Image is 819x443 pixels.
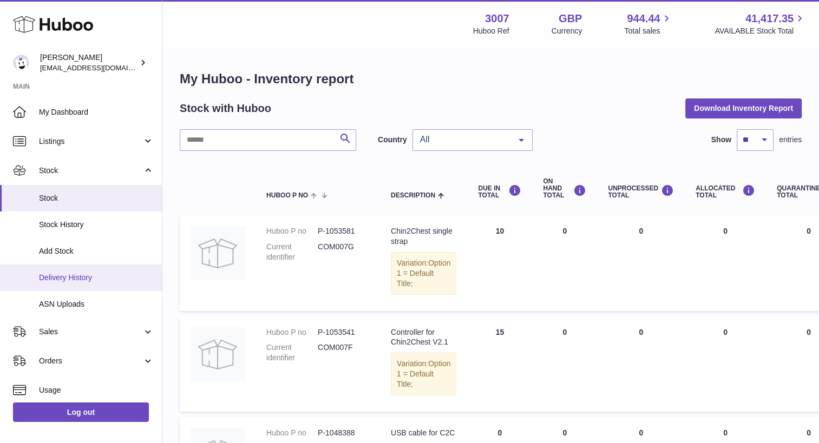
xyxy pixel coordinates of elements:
td: 0 [597,316,685,412]
div: Variation: [391,252,456,295]
span: Total sales [624,26,672,36]
strong: GBP [559,11,582,26]
span: 0 [807,428,811,437]
span: All [417,134,510,145]
span: Stock [39,166,142,176]
span: My Dashboard [39,107,154,117]
h2: Stock with Huboo [180,101,271,116]
span: Stock History [39,220,154,230]
span: Option 1 = Default Title; [397,259,450,288]
div: Currency [552,26,582,36]
dt: Huboo P no [266,428,318,438]
div: DUE IN TOTAL [478,184,521,199]
span: Listings [39,136,142,147]
dd: COM007G [318,242,369,262]
dd: COM007F [318,342,369,363]
a: Log out [13,402,149,422]
span: Orders [39,356,142,366]
span: Stock [39,193,154,203]
a: 41,417.35 AVAILABLE Stock Total [715,11,806,36]
div: [PERSON_NAME] [40,52,137,73]
img: product image [191,226,245,280]
label: Show [711,135,731,145]
div: Chin2Chest single strap [391,226,456,247]
img: bevmay@maysama.com [13,55,29,71]
div: Controller for Chin2Chest V2.1 [391,327,456,348]
button: Download Inventory Report [685,98,802,118]
dd: P-1053581 [318,226,369,236]
strong: 3007 [485,11,509,26]
dt: Huboo P no [266,327,318,338]
span: 0 [807,328,811,336]
td: 0 [685,215,766,310]
span: ASN Uploads [39,299,154,309]
div: UNPROCESSED Total [608,184,674,199]
td: 0 [532,215,597,310]
dt: Current identifier [266,342,318,363]
span: 0 [807,227,811,235]
span: AVAILABLE Stock Total [715,26,806,36]
td: 0 [532,316,597,412]
span: Option 1 = Default Title; [397,359,450,388]
span: Delivery History [39,273,154,283]
span: 944.44 [627,11,660,26]
span: Usage [39,385,154,395]
div: USB cable for C2C [391,428,456,438]
span: 41,417.35 [745,11,794,26]
label: Country [378,135,407,145]
dd: P-1053541 [318,327,369,338]
dd: P-1048388 [318,428,369,438]
dt: Current identifier [266,242,318,262]
td: 0 [685,316,766,412]
div: Huboo Ref [473,26,509,36]
div: ON HAND Total [543,178,586,200]
div: ALLOCATED Total [696,184,755,199]
span: entries [779,135,802,145]
td: 10 [467,215,532,310]
span: Huboo P no [266,192,308,199]
span: Description [391,192,435,199]
span: Add Stock [39,246,154,256]
td: 0 [597,215,685,310]
td: 15 [467,316,532,412]
span: Sales [39,327,142,337]
span: [EMAIL_ADDRESS][DOMAIN_NAME] [40,63,159,72]
dt: Huboo P no [266,226,318,236]
h1: My Huboo - Inventory report [180,70,802,88]
div: Variation: [391,353,456,395]
img: product image [191,327,245,381]
a: 944.44 Total sales [624,11,672,36]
